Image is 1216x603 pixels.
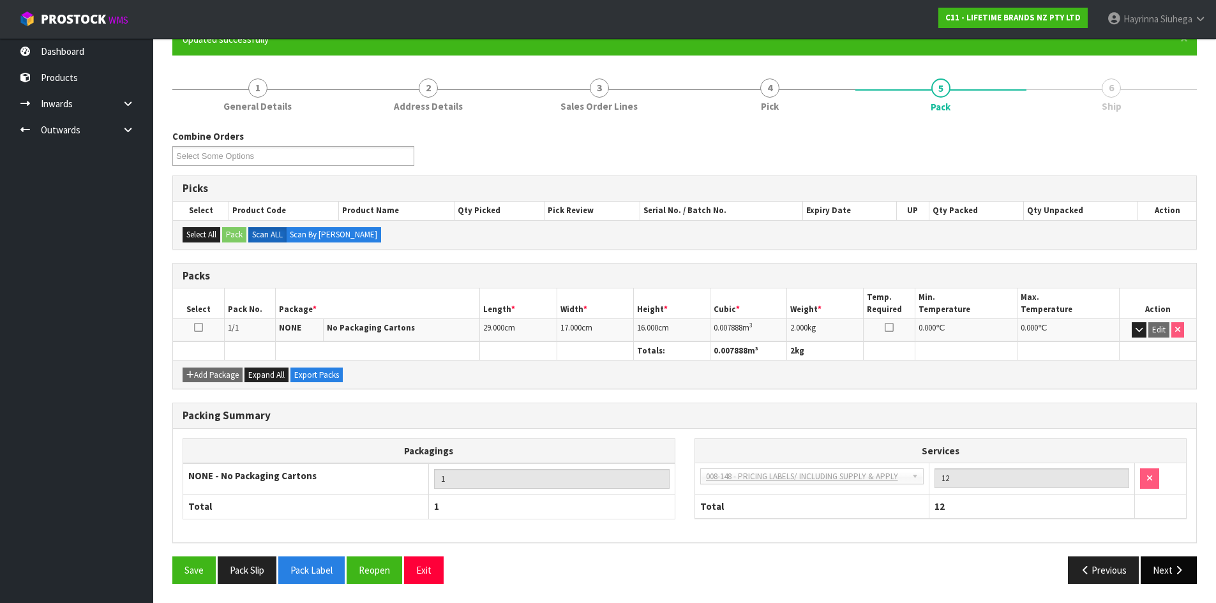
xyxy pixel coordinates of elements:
th: Select [173,202,229,220]
button: Export Packs [290,368,343,383]
button: Add Package [183,368,243,383]
th: Action [1138,202,1196,220]
th: Action [1120,288,1196,318]
th: Select [173,288,224,318]
label: Scan ALL [248,227,287,242]
th: Pack No. [224,288,275,318]
th: Total [183,495,429,519]
th: Qty Picked [454,202,544,220]
span: 2 [419,78,438,98]
span: 0.007888 [714,322,742,333]
button: Pack Label [278,556,345,584]
th: Width [557,288,633,318]
span: General Details [223,100,292,113]
button: Pack Slip [218,556,276,584]
span: Address Details [394,100,463,113]
span: 1 [248,78,267,98]
th: Weight [787,288,864,318]
span: Pack [931,100,950,114]
h3: Packing Summary [183,410,1187,422]
span: Hayrinna [1123,13,1159,25]
th: Packagings [183,438,675,463]
img: cube-alt.png [19,11,35,27]
span: 17.000 [560,322,582,333]
button: Next [1141,556,1197,584]
th: Height [633,288,710,318]
th: Expiry Date [803,202,897,220]
th: UP [896,202,929,220]
span: 5 [931,78,950,98]
span: ProStock [41,11,106,27]
small: WMS [109,14,128,26]
th: Serial No. / Batch No. [640,202,803,220]
span: Expand All [248,369,285,380]
button: Exit [404,556,444,584]
th: Totals: [633,341,710,360]
th: Qty Packed [929,202,1023,220]
span: 3 [590,78,609,98]
span: 12 [935,500,945,512]
td: kg [787,319,864,341]
label: Scan By [PERSON_NAME] [286,227,381,242]
span: 16.000 [637,322,658,333]
span: 1/1 [228,322,239,333]
button: Select All [183,227,220,242]
button: Pack [222,227,246,242]
th: Product Code [229,202,339,220]
span: Sales Order Lines [560,100,638,113]
span: Siuhega [1160,13,1192,25]
span: 0.000 [1021,322,1038,333]
th: Product Name [339,202,454,220]
a: C11 - LIFETIME BRANDS NZ PTY LTD [938,8,1088,28]
strong: No Packaging Cartons [327,322,415,333]
span: 0.000 [919,322,936,333]
th: Cubic [710,288,787,318]
button: Edit [1148,322,1169,338]
h3: Picks [183,182,1187,195]
td: m [710,319,787,341]
span: 1 [434,500,439,512]
th: Temp. Required [864,288,915,318]
label: Combine Orders [172,130,244,143]
span: Updated successfully [182,33,269,45]
span: 2.000 [790,322,807,333]
span: 0.007888 [714,345,747,356]
th: Min. Temperature [915,288,1017,318]
th: kg [787,341,864,360]
td: cm [480,319,557,341]
strong: NONE - No Packaging Cartons [188,470,317,482]
th: Total [695,494,929,518]
button: Previous [1068,556,1139,584]
h3: Packs [183,270,1187,282]
th: Qty Unpacked [1023,202,1137,220]
td: ℃ [915,319,1017,341]
button: Expand All [244,368,289,383]
span: Pick [761,100,779,113]
td: cm [633,319,710,341]
span: 2 [790,345,795,356]
th: m³ [710,341,787,360]
span: 29.000 [483,322,504,333]
span: Pack [172,120,1197,593]
th: Package [275,288,480,318]
span: Ship [1102,100,1122,113]
span: 008-148 - PRICING LABELS/ INCLUDING SUPPLY & APPLY [706,469,907,484]
td: ℃ [1017,319,1119,341]
th: Pick Review [544,202,640,220]
td: cm [557,319,633,341]
button: Reopen [347,556,402,584]
button: Save [172,556,216,584]
strong: NONE [279,322,301,333]
th: Length [480,288,557,318]
span: 4 [760,78,779,98]
strong: C11 - LIFETIME BRANDS NZ PTY LTD [945,12,1081,23]
span: 6 [1102,78,1121,98]
sup: 3 [749,321,753,329]
th: Max. Temperature [1017,288,1119,318]
th: Services [695,439,1187,463]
